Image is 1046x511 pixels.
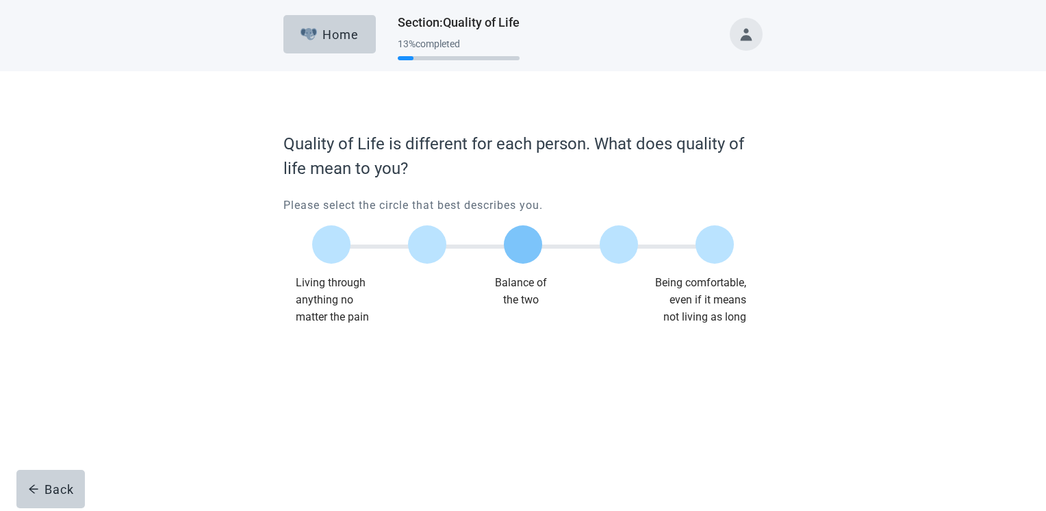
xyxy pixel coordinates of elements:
[398,33,520,66] div: Progress section
[28,484,39,495] span: arrow-left
[16,470,85,508] button: arrow-leftBack
[301,28,318,40] img: Elephant
[283,15,376,53] button: ElephantHome
[283,132,763,181] label: Quality of Life is different for each person. What does quality of life mean to you?
[283,197,763,214] p: Please select the circle that best describes you.
[28,482,74,496] div: Back
[596,274,745,325] div: Being comfortable, even if it means not living as long
[730,18,763,51] button: Toggle account menu
[301,27,359,41] div: Home
[296,274,446,325] div: Living through anything no matter the pain
[398,13,520,32] h1: Section : Quality of Life
[398,38,520,49] div: 13 % completed
[446,274,596,325] div: Balance of the two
